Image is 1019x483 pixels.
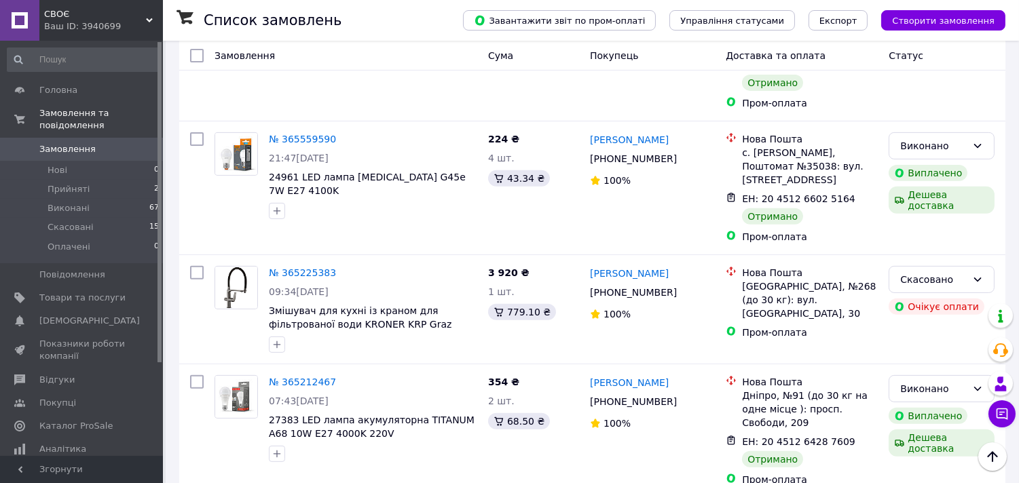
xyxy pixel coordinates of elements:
a: Створити замовлення [868,14,1005,25]
div: Отримано [742,208,803,225]
span: 07:43[DATE] [269,395,329,406]
div: [PHONE_NUMBER] [587,392,680,411]
span: 2 шт. [488,395,515,406]
span: 1 шт. [488,286,515,297]
span: СВОЄ [44,8,146,20]
span: Повідомлення [39,269,105,281]
a: Змішувач для кухні із краном для фільтрованої води KRONER KRP Graz GRP03815 чорний латунь CV031337 [269,305,451,343]
span: 354 ₴ [488,376,519,387]
span: 0 [154,241,159,253]
div: 779.10 ₴ [488,304,556,320]
span: 224 ₴ [488,134,519,144]
div: Виконано [900,138,967,153]
button: Створити замовлення [881,10,1005,31]
span: Замовлення та повідомлення [39,107,163,132]
span: Експорт [819,16,857,26]
span: Виконані [48,202,90,214]
span: 100% [604,175,631,186]
a: 24961 LED лампа [MEDICAL_DATA] G45e 7W E27 4100K [269,172,466,196]
span: 09:34[DATE] [269,286,329,297]
span: Замовлення [39,143,96,155]
a: 27383 LED лампа акумуляторна TITANUM A68 10W E27 4000K 220V [269,414,475,439]
div: [PHONE_NUMBER] [587,283,680,302]
div: Нова Пошта [742,375,878,389]
div: Дешева доставка [889,429,995,457]
a: № 365559590 [269,134,336,144]
a: № 365225383 [269,267,336,278]
span: [DEMOGRAPHIC_DATA] [39,315,140,327]
span: Статус [889,50,923,61]
span: Нові [48,164,67,176]
button: Завантажити звіт по пром-оплаті [463,10,656,31]
span: 0 [154,164,159,176]
span: Оплачені [48,241,90,253]
span: Замовлення [215,50,275,61]
span: 3 920 ₴ [488,267,530,278]
span: Каталог ProSale [39,420,113,432]
div: Виплачено [889,408,967,424]
img: Фото товару [215,133,257,175]
input: Пошук [7,47,160,72]
div: с. [PERSON_NAME], Поштомат №35038: вул. [STREET_ADDRESS] [742,146,878,187]
img: Фото товару [215,376,257,418]
div: Скасовано [900,272,967,287]
span: Показники роботи компанії [39,338,126,362]
div: Дешева доставка [889,187,995,214]
div: Отримано [742,75,803,91]
button: Наверх [978,442,1007,471]
div: [PHONE_NUMBER] [587,149,680,168]
span: ЕН: 20 4512 6428 7609 [742,436,855,447]
span: Cума [488,50,513,61]
div: [GEOGRAPHIC_DATA], №268 (до 30 кг): вул. [GEOGRAPHIC_DATA], 30 [742,279,878,320]
a: Фото товару [215,375,258,419]
span: Покупець [590,50,638,61]
button: Управління статусами [669,10,795,31]
img: Фото товару [215,267,257,309]
button: Експорт [809,10,868,31]
span: 100% [604,309,631,320]
span: Управління статусами [680,16,784,26]
span: 67 [149,202,159,214]
div: Очікує оплати [889,298,984,315]
div: 68.50 ₴ [488,413,550,429]
span: Покупці [39,397,76,409]
span: Товари та послуги [39,292,126,304]
div: Виплачено [889,165,967,181]
span: Завантажити звіт по пром-оплаті [474,14,645,26]
a: Фото товару [215,266,258,309]
span: Доставка та оплата [726,50,826,61]
div: Отримано [742,451,803,467]
span: 15 [149,221,159,233]
span: Прийняті [48,183,90,195]
h1: Список замовлень [204,12,341,28]
span: 2 [154,183,159,195]
a: Фото товару [215,132,258,176]
span: ЕН: 20 4512 6602 5164 [742,193,855,204]
a: [PERSON_NAME] [590,376,669,389]
span: Створити замовлення [892,16,995,26]
span: Головна [39,84,77,96]
div: Дніпро, №91 (до 30 кг на одне місце ): просп. Свободи, 209 [742,389,878,429]
span: 100% [604,418,631,429]
div: Пром-оплата [742,96,878,110]
div: Виконано [900,381,967,396]
span: 21:47[DATE] [269,153,329,163]
a: № 365212467 [269,376,336,387]
div: Пром-оплата [742,326,878,339]
button: Чат з покупцем [988,400,1016,427]
span: 4 шт. [488,153,515,163]
span: Аналітика [39,443,86,455]
a: [PERSON_NAME] [590,133,669,147]
a: [PERSON_NAME] [590,267,669,280]
div: Нова Пошта [742,132,878,146]
div: Пром-оплата [742,230,878,244]
div: Ваш ID: 3940699 [44,20,163,33]
div: Нова Пошта [742,266,878,279]
span: Відгуки [39,374,75,386]
div: 43.34 ₴ [488,170,550,187]
span: Скасовані [48,221,94,233]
